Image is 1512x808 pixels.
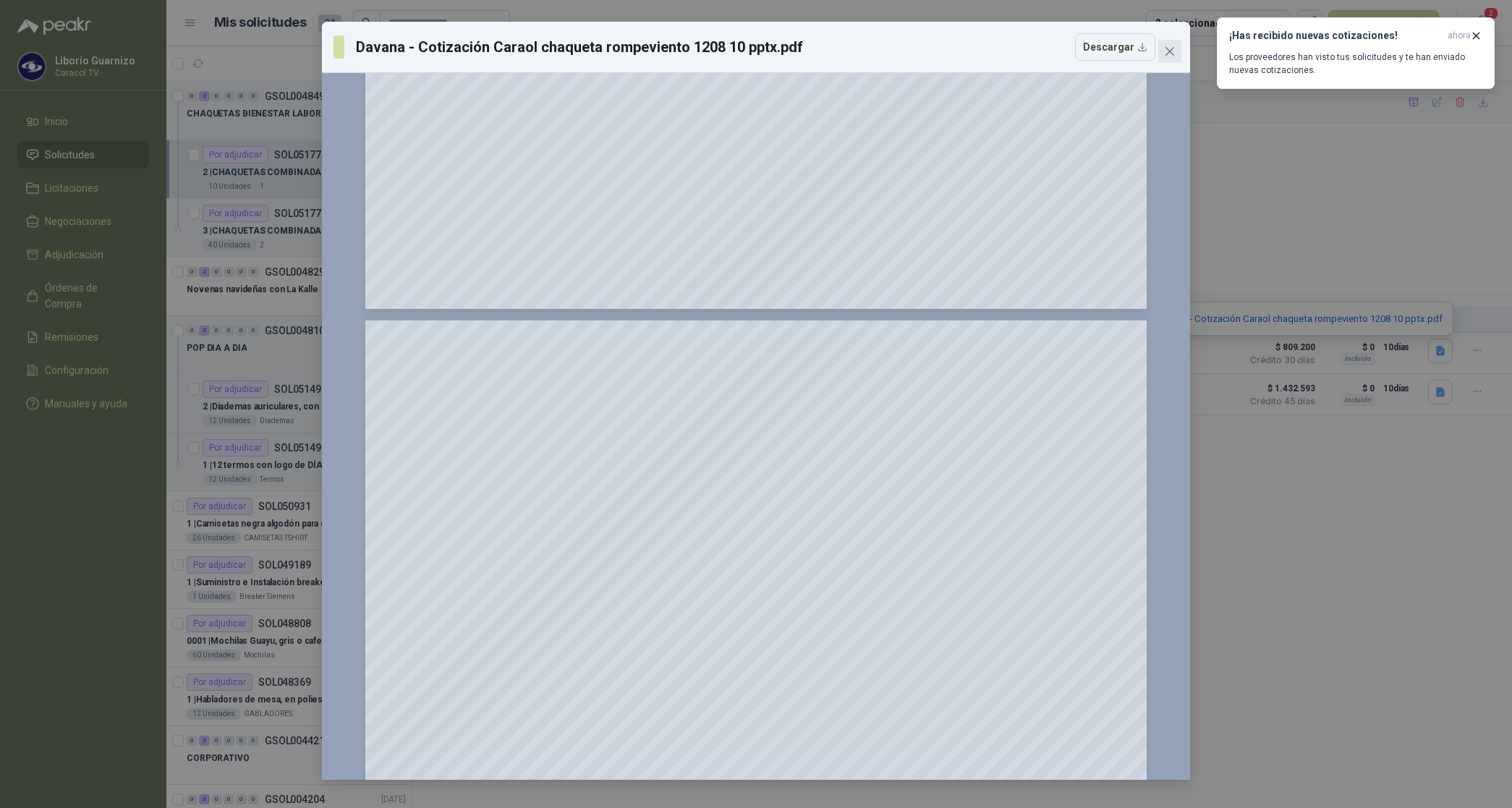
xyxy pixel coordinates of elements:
[1217,17,1495,89] button: ¡Has recibido nuevas cotizaciones!ahora Los proveedores han visto tus solicitudes y te han enviad...
[1164,46,1176,57] span: close
[1229,51,1482,77] p: Los proveedores han visto tus solicitudes y te han enviado nuevas cotizaciones.
[356,36,804,58] h3: Davana - Cotización Caraol chaqueta rompeviento 1208 10 pptx.pdf
[1075,33,1155,61] button: Descargar
[1158,40,1181,63] button: Close
[1229,30,1442,42] h3: ¡Has recibido nuevas cotizaciones!
[1448,30,1471,42] span: ahora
